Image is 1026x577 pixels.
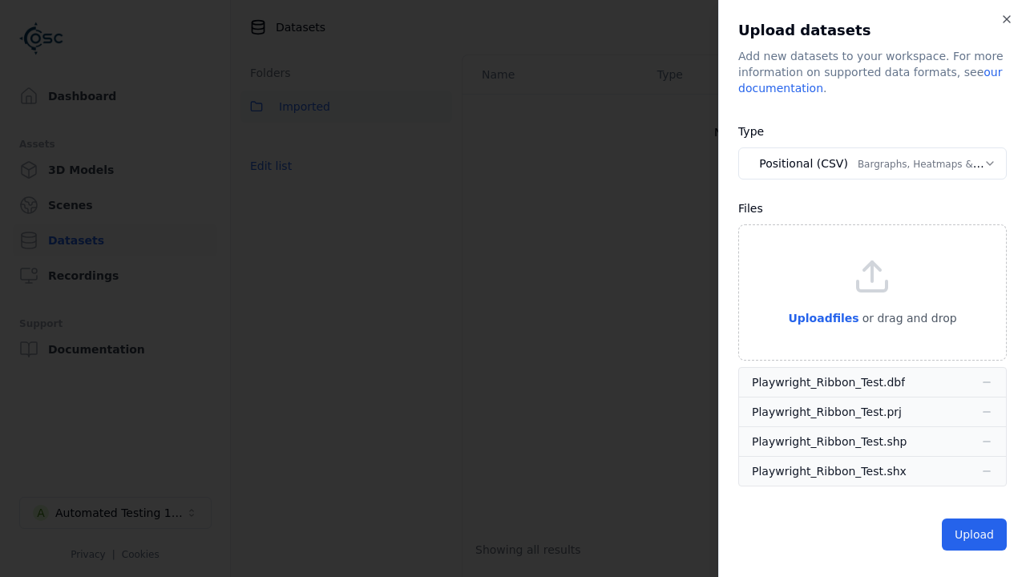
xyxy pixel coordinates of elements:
div: Playwright_Ribbon_Test.shx [752,463,907,479]
div: Add new datasets to your workspace. For more information on supported data formats, see . [738,48,1007,96]
p: or drag and drop [859,309,957,328]
span: Upload files [788,312,858,325]
div: Playwright_Ribbon_Test.prj [752,404,902,420]
label: Type [738,125,764,138]
label: Files [738,202,763,215]
button: Upload [942,518,1007,551]
div: Playwright_Ribbon_Test.shp [752,434,907,450]
h2: Upload datasets [738,19,1007,42]
div: Playwright_Ribbon_Test.dbf [752,374,905,390]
